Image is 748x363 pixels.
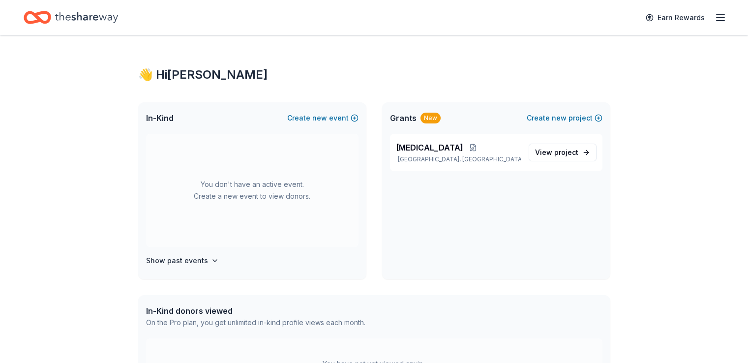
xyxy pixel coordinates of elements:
[396,155,521,163] p: [GEOGRAPHIC_DATA], [GEOGRAPHIC_DATA]
[420,113,441,123] div: New
[527,112,602,124] button: Createnewproject
[138,67,610,83] div: 👋 Hi [PERSON_NAME]
[390,112,417,124] span: Grants
[146,317,365,329] div: On the Pro plan, you get unlimited in-kind profile views each month.
[24,6,118,29] a: Home
[312,112,327,124] span: new
[146,112,174,124] span: In-Kind
[554,148,578,156] span: project
[640,9,711,27] a: Earn Rewards
[146,255,208,267] h4: Show past events
[535,147,578,158] span: View
[552,112,567,124] span: new
[396,142,463,153] span: [MEDICAL_DATA]
[146,305,365,317] div: In-Kind donors viewed
[146,134,359,247] div: You don't have an active event. Create a new event to view donors.
[287,112,359,124] button: Createnewevent
[529,144,597,161] a: View project
[146,255,219,267] button: Show past events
